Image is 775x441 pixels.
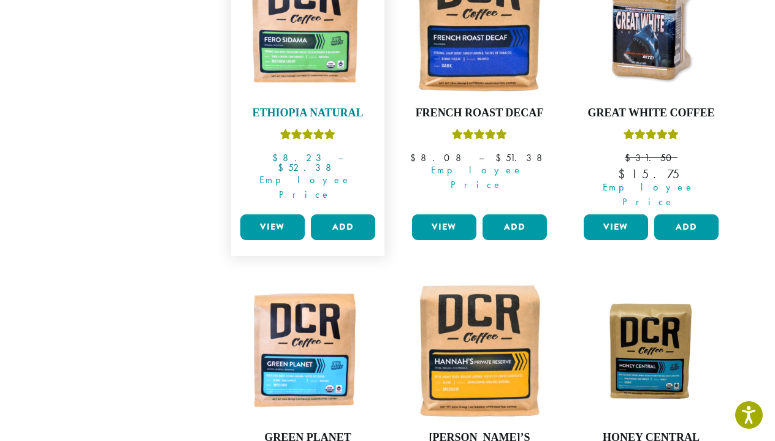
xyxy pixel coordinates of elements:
a: View [412,214,476,240]
span: $ [495,151,506,164]
span: – [338,151,343,164]
span: Employee Price [232,173,378,202]
img: Honey-Central-stock-image-fix-1200-x-900.png [581,298,722,404]
span: $ [278,161,288,174]
h4: Ethiopia Natural [237,107,378,120]
bdi: 8.23 [272,151,326,164]
a: View [240,214,305,240]
span: $ [272,151,283,164]
bdi: 52.38 [278,161,337,174]
button: Add [483,214,547,240]
bdi: 31.50 [625,151,678,164]
span: $ [618,166,631,182]
span: Employee Price [576,180,722,209]
span: $ [625,151,635,164]
bdi: 15.75 [618,166,684,182]
button: Add [311,214,375,240]
bdi: 8.08 [410,151,467,164]
h4: French Roast Decaf [409,107,550,120]
a: View [584,214,648,240]
div: Rated 5.00 out of 5 [624,127,679,146]
img: DCR-Green-Planet-Coffee-Bag-300x300.png [237,281,378,421]
div: Rated 5.00 out of 5 [452,127,507,146]
bdi: 51.38 [495,151,548,164]
button: Add [654,214,719,240]
div: Rated 5.00 out of 5 [280,127,335,146]
span: $ [410,151,421,164]
span: Employee Price [404,163,550,192]
img: Hannahs-Private-Reserve-12oz-300x300.jpg [409,281,550,421]
span: – [479,151,484,164]
h4: Great White Coffee [581,107,722,120]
